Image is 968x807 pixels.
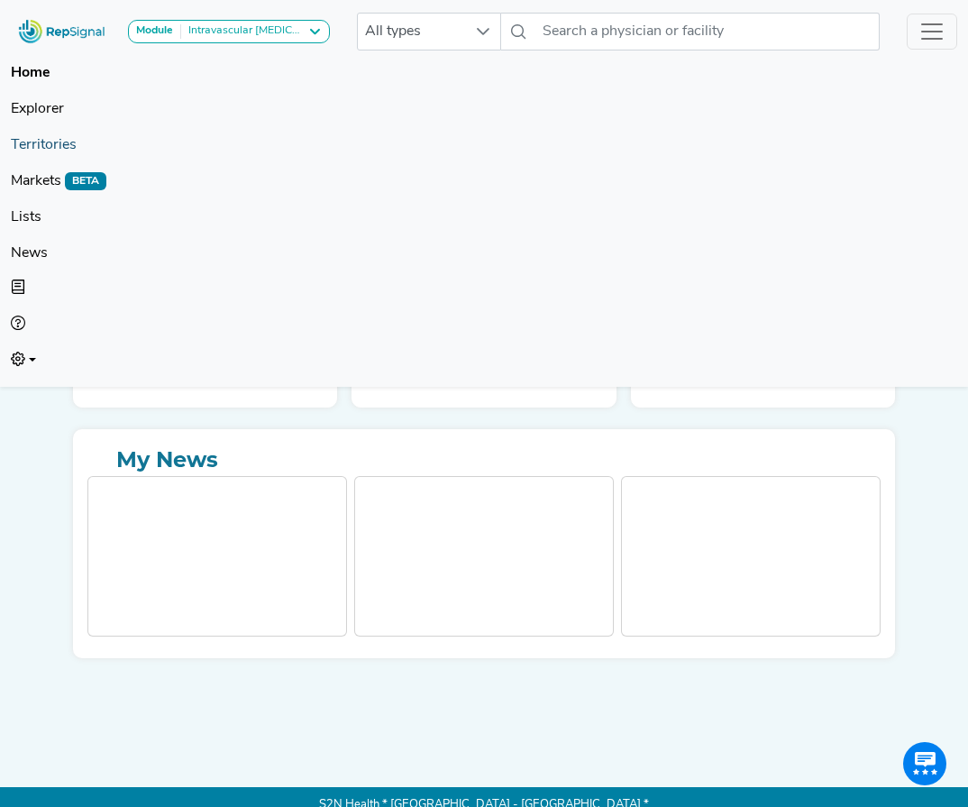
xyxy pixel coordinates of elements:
a: News [11,235,957,271]
span: All types [358,14,466,50]
a: Home [11,55,957,91]
input: Search a physician or facility [535,13,880,50]
a: My News [87,444,881,476]
button: ModuleIntravascular [MEDICAL_DATA] (IVL) [128,20,330,43]
span: BETA [65,172,106,190]
a: MarketsBETA [11,163,957,199]
div: Intravascular [MEDICAL_DATA] (IVL) [181,24,304,39]
button: Intel Book [11,271,25,307]
a: Explorer [11,91,957,127]
button: Toggle navigation [907,14,957,50]
strong: Module [136,25,173,36]
a: Lists [11,199,957,235]
a: Territories [11,127,957,163]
